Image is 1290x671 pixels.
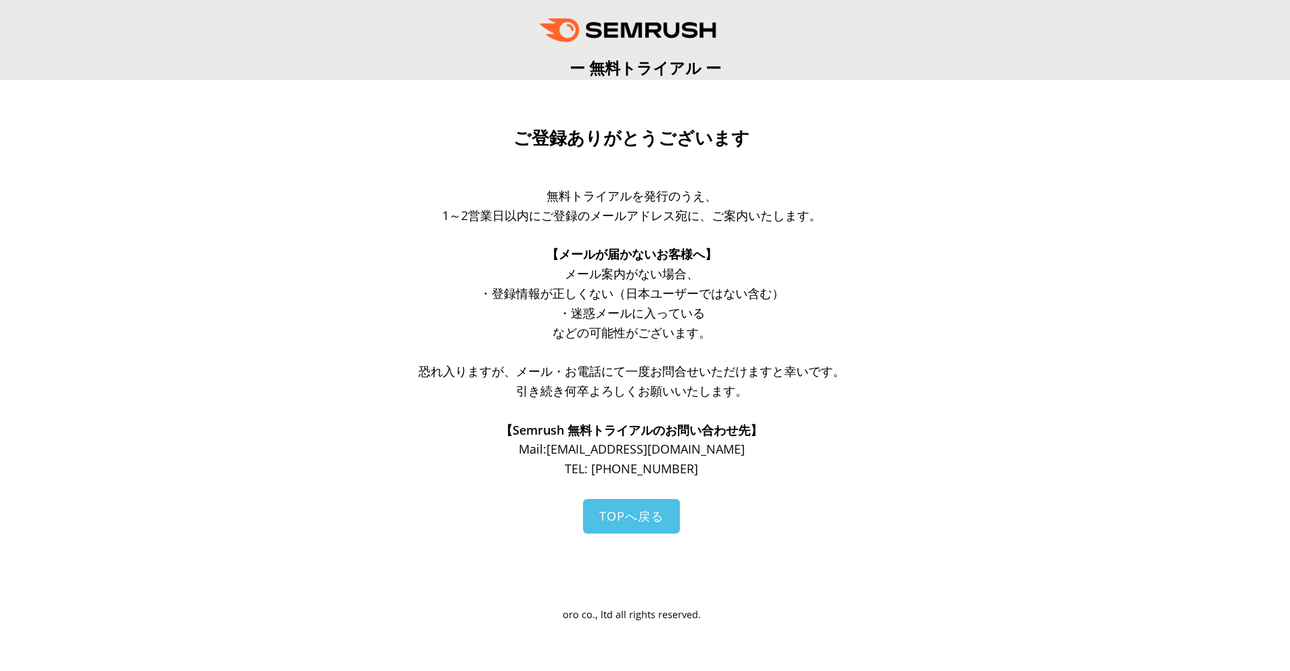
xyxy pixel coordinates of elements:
span: ー 無料トライアル ー [569,57,721,79]
span: などの可能性がございます。 [553,324,711,341]
span: 引き続き何卒よろしくお願いいたします。 [516,383,748,399]
span: 【メールが届かないお客様へ】 [546,246,717,262]
span: 無料トライアルを発行のうえ、 [546,188,717,204]
span: 1～2営業日以内にご登録のメールアドレス宛に、ご案内いたします。 [442,207,821,223]
span: Mail: [EMAIL_ADDRESS][DOMAIN_NAME] [519,441,745,457]
span: ・登録情報が正しくない（日本ユーザーではない含む） [479,285,784,301]
span: 恐れ入りますが、メール・お電話にて一度お問合せいただけますと幸いです。 [418,363,845,379]
span: メール案内がない場合、 [565,265,699,282]
span: ご登録ありがとうございます [513,128,750,148]
a: TOPへ戻る [583,499,680,534]
span: 【Semrush 無料トライアルのお問い合わせ先】 [500,422,762,438]
span: oro co., ltd all rights reserved. [563,608,701,621]
span: TOPへ戻る [599,508,664,524]
span: TEL: [PHONE_NUMBER] [565,460,698,477]
span: ・迷惑メールに入っている [559,305,705,321]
